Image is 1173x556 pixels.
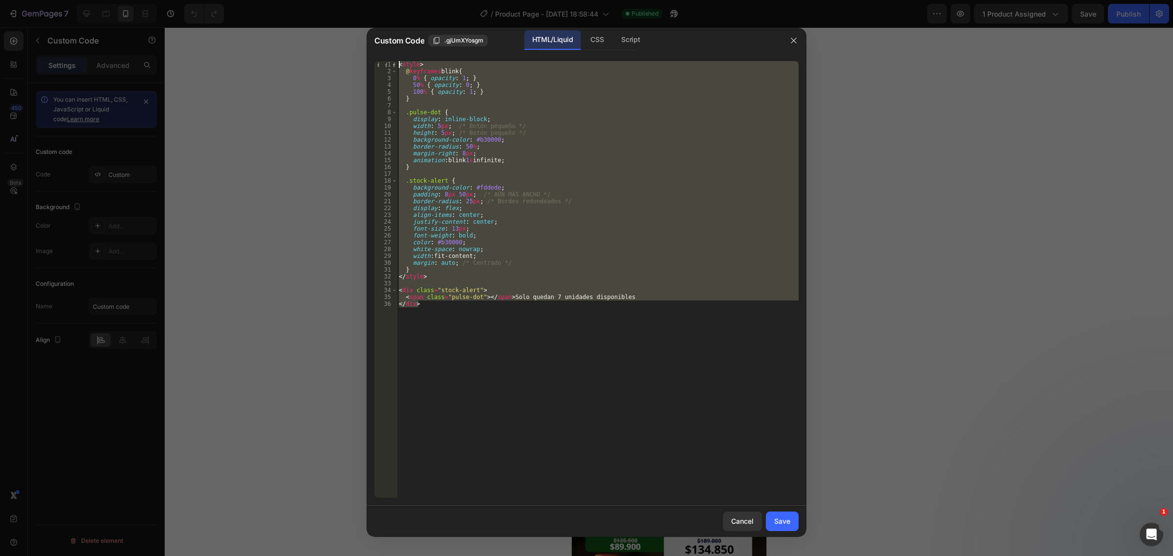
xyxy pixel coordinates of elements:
[374,205,397,212] div: 22
[374,287,397,294] div: 34
[374,68,397,75] div: 2
[374,109,397,116] div: 8
[774,516,790,526] div: Save
[374,259,397,266] div: 30
[444,36,483,45] span: .gjUmXYosgm
[374,95,397,102] div: 6
[374,150,397,157] div: 14
[8,309,187,319] p: Publish the page to see the content.
[374,123,397,129] div: 10
[374,191,397,198] div: 20
[374,143,397,150] div: 13
[374,129,397,136] div: 11
[374,246,397,253] div: 28
[374,171,397,177] div: 17
[374,266,397,273] div: 31
[374,184,397,191] div: 19
[374,273,397,280] div: 32
[374,300,397,307] div: 36
[20,313,62,322] div: Custom Code
[374,280,397,287] div: 33
[1160,508,1168,516] span: 1
[583,30,611,50] div: CSS
[374,116,397,123] div: 9
[374,218,397,225] div: 24
[731,516,754,526] div: Cancel
[374,35,424,46] span: Custom Code
[723,512,762,531] button: Cancel
[524,30,581,50] div: HTML/Liquid
[374,157,397,164] div: 15
[374,75,397,82] div: 3
[374,198,397,205] div: 21
[374,82,397,88] div: 4
[1140,523,1163,546] iframe: Intercom live chat
[428,35,488,46] button: .gjUmXYosgm
[374,61,397,68] div: 1
[374,253,397,259] div: 29
[54,5,96,15] span: Mobile ( 398 px)
[766,512,799,531] button: Save
[374,239,397,246] div: 27
[374,88,397,95] div: 5
[374,102,397,109] div: 7
[374,136,397,143] div: 12
[374,212,397,218] div: 23
[374,225,397,232] div: 25
[374,294,397,300] div: 35
[613,30,648,50] div: Script
[374,164,397,171] div: 16
[15,332,180,349] div: Solo quedan 7 unidades disponibles
[374,177,397,184] div: 18
[374,232,397,239] div: 26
